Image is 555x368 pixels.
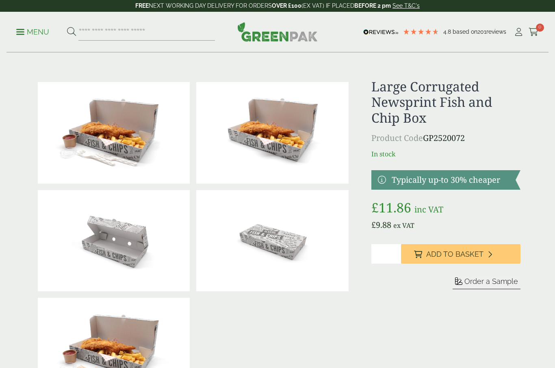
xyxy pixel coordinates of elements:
img: Large Corrugated Newsprint Fish & Chips Box Open [38,190,190,292]
span: 4.8 [443,28,453,35]
img: Large Corrugated Newsprint Fish & Chips Box With Food Variant 1 [38,82,190,184]
a: Menu [16,27,49,35]
bdi: 9.88 [371,219,391,230]
img: Large Corrugated Newsprint Fish & Chips Box Closed [196,190,348,292]
span: Product Code [371,132,423,143]
span: reviews [486,28,506,35]
strong: OVER £100 [272,2,301,9]
p: Menu [16,27,49,37]
button: Add to Basket [401,244,520,264]
span: £ [371,219,376,230]
strong: FREE [135,2,149,9]
span: Order a Sample [464,277,518,286]
p: GP2520072 [371,132,520,144]
p: In stock [371,149,520,159]
strong: BEFORE 2 pm [354,2,391,9]
i: My Account [514,28,524,36]
img: REVIEWS.io [363,29,399,35]
div: 4.79 Stars [403,28,439,35]
img: GreenPak Supplies [237,22,318,41]
button: Order a Sample [453,277,520,289]
h1: Large Corrugated Newsprint Fish and Chip Box [371,79,520,126]
i: Cart [529,28,539,36]
a: 0 [529,26,539,38]
bdi: 11.86 [371,199,411,216]
a: See T&C's [392,2,420,9]
span: Based on [453,28,477,35]
span: inc VAT [414,204,443,215]
span: 0 [536,24,544,32]
span: ex VAT [393,221,414,230]
img: Large Corrugated Newsprint Fish & Chips Box With Food [196,82,348,184]
span: 201 [477,28,486,35]
span: Add to Basket [426,250,483,259]
span: £ [371,199,379,216]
